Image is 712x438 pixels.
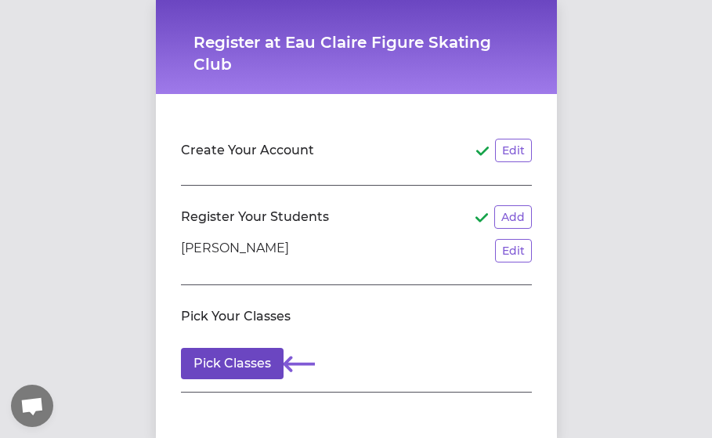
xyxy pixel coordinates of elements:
[495,239,532,262] button: Edit
[181,141,314,160] h2: Create Your Account
[181,239,289,262] p: [PERSON_NAME]
[181,348,284,379] button: Pick Classes
[181,208,329,226] h2: Register Your Students
[495,139,532,162] button: Edit
[181,307,291,326] h2: Pick Your Classes
[494,205,532,229] button: Add
[11,385,53,427] div: Open chat
[193,31,519,75] h1: Register at Eau Claire Figure Skating Club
